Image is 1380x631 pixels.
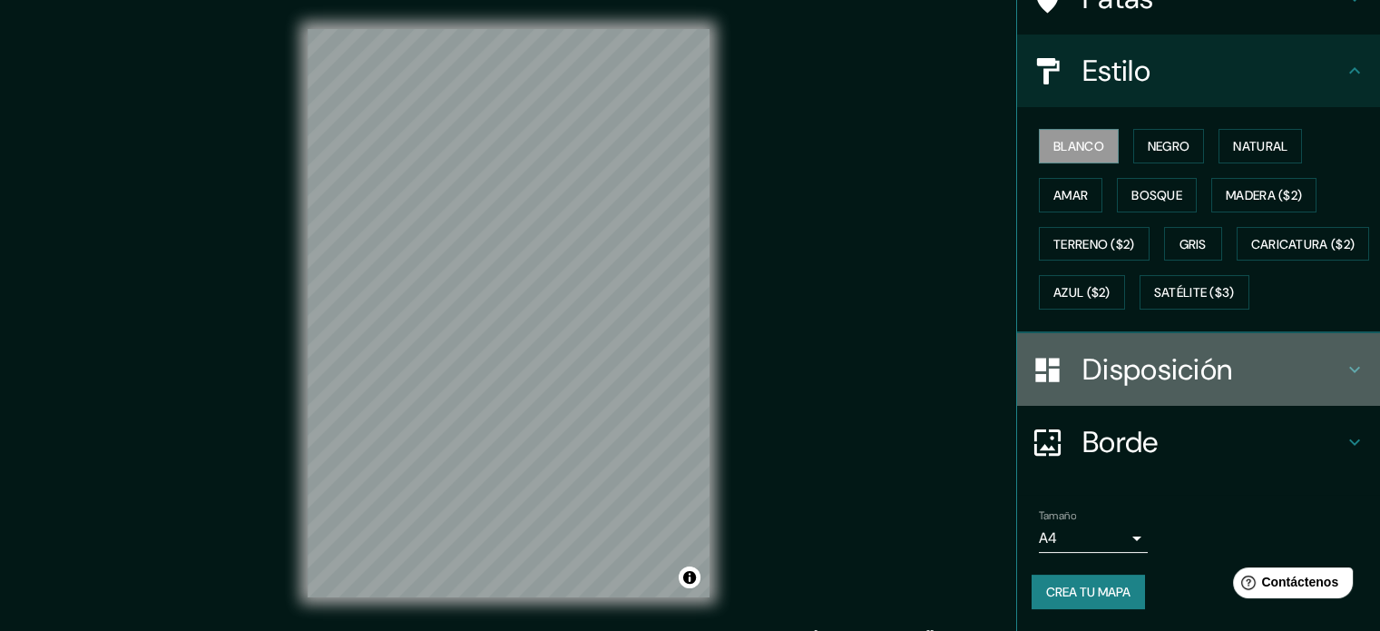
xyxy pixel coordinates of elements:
font: Tamaño [1039,508,1076,523]
font: Caricatura ($2) [1251,236,1356,252]
button: Bosque [1117,178,1197,212]
font: Amar [1053,187,1088,203]
button: Crea tu mapa [1032,575,1145,609]
font: Blanco [1053,138,1104,154]
canvas: Mapa [308,29,710,597]
button: Natural [1219,129,1302,163]
font: Terreno ($2) [1053,236,1135,252]
button: Activar o desactivar atribución [679,567,700,588]
div: Borde [1017,406,1380,478]
font: Satélite ($3) [1154,285,1235,301]
button: Terreno ($2) [1039,227,1150,261]
font: Disposición [1082,350,1232,389]
button: Caricatura ($2) [1237,227,1370,261]
button: Gris [1164,227,1222,261]
iframe: Lanzador de widgets de ayuda [1219,560,1360,611]
font: Negro [1148,138,1190,154]
div: Estilo [1017,35,1380,107]
font: Bosque [1131,187,1182,203]
div: A4 [1039,524,1148,553]
button: Satélite ($3) [1140,275,1249,310]
font: Natural [1233,138,1287,154]
font: Borde [1082,423,1159,461]
button: Negro [1133,129,1205,163]
button: Blanco [1039,129,1119,163]
font: Azul ($2) [1053,285,1111,301]
button: Madera ($2) [1211,178,1316,212]
div: Disposición [1017,333,1380,406]
font: A4 [1039,528,1057,547]
font: Estilo [1082,52,1150,90]
font: Gris [1179,236,1207,252]
font: Crea tu mapa [1046,584,1130,600]
font: Madera ($2) [1226,187,1302,203]
button: Azul ($2) [1039,275,1125,310]
button: Amar [1039,178,1102,212]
